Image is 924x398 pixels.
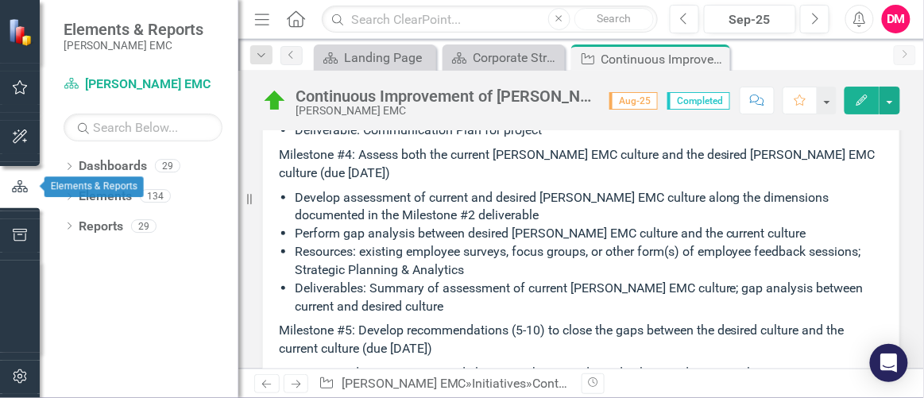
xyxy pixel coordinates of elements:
[64,20,203,39] span: Elements & Reports
[131,219,157,233] div: 29
[882,5,910,33] button: DM
[140,190,171,203] div: 134
[295,122,883,140] li: Deliverable: Communication Plan for project
[870,344,908,382] div: Open Intercom Messenger
[704,5,796,33] button: Sep-25
[601,49,726,69] div: Continuous Improvement of [PERSON_NAME] EMC Culture
[296,105,593,117] div: [PERSON_NAME] EMC
[574,8,654,30] button: Search
[295,189,883,226] li: Develop assessment of current and desired [PERSON_NAME] EMC culture along the dimensions document...
[473,48,561,68] div: Corporate Strategic Plan Through 2026
[322,6,658,33] input: Search ClearPoint...
[344,48,432,68] div: Landing Page
[44,176,144,197] div: Elements & Reports
[79,157,147,176] a: Dashboards
[279,143,883,186] p: Milestone #4: Assess both the current [PERSON_NAME] EMC culture and the desired [PERSON_NAME] EMC...
[597,12,631,25] span: Search
[447,48,561,68] a: Corporate Strategic Plan Through 2026
[64,114,222,141] input: Search Below...
[64,75,222,94] a: [PERSON_NAME] EMC
[64,39,203,52] small: [PERSON_NAME] EMC
[318,48,432,68] a: Landing Page
[295,280,883,316] li: Deliverables: Summary of assessment of current [PERSON_NAME] EMC culture; gap analysis between cu...
[667,92,730,110] span: Completed
[79,218,123,236] a: Reports
[473,376,527,391] a: Initiatives
[279,319,883,361] p: Milestone #5: Develop recommendations (5-10) to close the gaps between the desired culture and th...
[8,18,36,46] img: ClearPoint Strategy
[319,375,569,393] div: » »
[609,92,658,110] span: Aug-25
[342,376,466,391] a: [PERSON_NAME] EMC
[155,160,180,173] div: 29
[295,225,883,243] li: Perform gap analysis between desired [PERSON_NAME] EMC culture and the current culture
[295,243,883,280] li: Resources: existing employee surveys, focus groups, or other form(s) of employee feedback session...
[709,10,791,29] div: Sep-25
[533,376,860,391] div: Continuous Improvement of [PERSON_NAME] EMC Culture
[262,88,288,114] img: At Target
[295,365,883,383] li: Create roadmap to narrow and close gaps between desired culture and current culture
[296,87,593,105] div: Continuous Improvement of [PERSON_NAME] EMC Culture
